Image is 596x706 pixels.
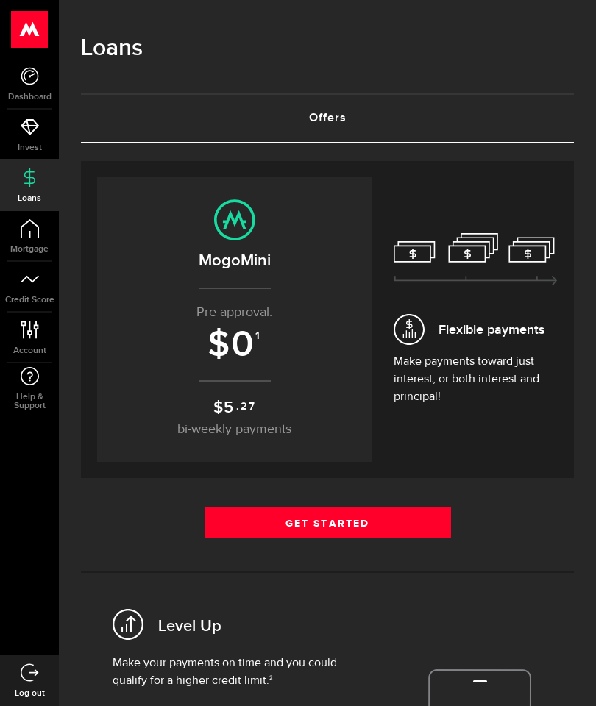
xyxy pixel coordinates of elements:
[81,29,574,68] h1: Loans
[177,423,291,436] span: bi-weekly payments
[269,675,273,681] sup: 2
[236,399,255,415] sup: .27
[207,323,231,367] span: $
[439,320,544,340] span: Flexible payments
[534,644,596,706] iframe: LiveChat chat widget
[205,507,451,538] a: Get Started
[112,303,357,323] p: Pre-approval:
[113,655,355,690] p: Make your payments on time and you could qualify for a higher credit limit.
[231,323,255,367] span: 0
[81,93,574,143] ul: Tabs Navigation
[224,398,235,418] span: 5
[213,398,224,418] span: $
[255,329,261,343] sup: 1
[112,249,357,273] h2: MogoMini
[81,95,574,142] a: Offers
[394,353,558,406] p: Make payments toward just interest, or both interest and principal!
[158,616,221,638] h2: Level Up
